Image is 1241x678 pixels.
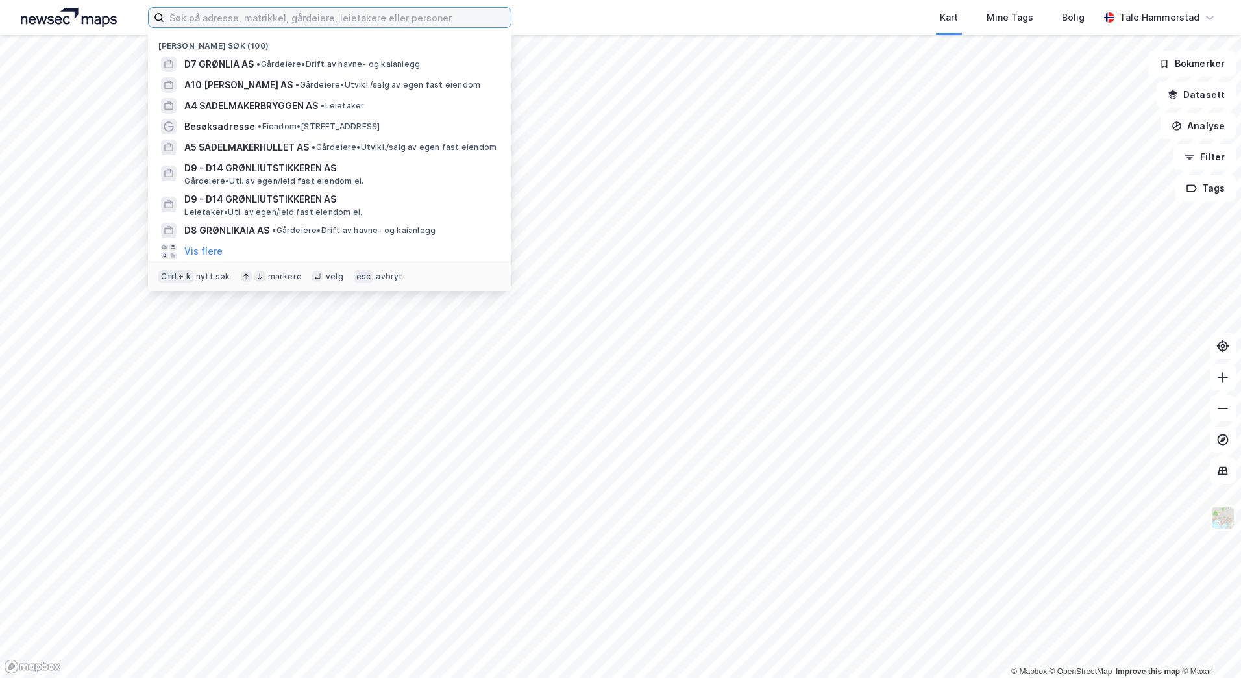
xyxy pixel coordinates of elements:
span: A10 [PERSON_NAME] AS [184,77,293,93]
img: logo.a4113a55bc3d86da70a041830d287a7e.svg [21,8,117,27]
div: Ctrl + k [158,270,193,283]
span: • [295,80,299,90]
span: Besøksadresse [184,119,255,134]
div: markere [268,271,302,282]
div: Bolig [1062,10,1085,25]
div: nytt søk [196,271,230,282]
span: D7 GRØNLIA AS [184,56,254,72]
span: Gårdeiere • Utvikl./salg av egen fast eiendom [295,80,480,90]
div: [PERSON_NAME] søk (100) [148,31,511,54]
span: • [258,121,262,131]
iframe: Chat Widget [1176,616,1241,678]
span: Gårdeiere • Drift av havne- og kaianlegg [272,225,436,236]
span: Leietaker [321,101,364,111]
span: Eiendom • [STREET_ADDRESS] [258,121,380,132]
div: Mine Tags [987,10,1033,25]
button: Vis flere [184,244,223,259]
span: A4 SADELMAKERBRYGGEN AS [184,98,318,114]
span: Gårdeiere • Utl. av egen/leid fast eiendom el. [184,176,363,186]
input: Søk på adresse, matrikkel, gårdeiere, leietakere eller personer [164,8,511,27]
span: • [272,225,276,235]
div: Kontrollprogram for chat [1176,616,1241,678]
div: avbryt [376,271,402,282]
span: Leietaker • Utl. av egen/leid fast eiendom el. [184,207,362,218]
span: Gårdeiere • Utvikl./salg av egen fast eiendom [312,142,497,153]
span: A5 SADELMAKERHULLET AS [184,140,309,155]
div: velg [326,271,343,282]
div: Kart [940,10,958,25]
span: Gårdeiere • Drift av havne- og kaianlegg [256,59,420,69]
div: Tale Hammerstad [1120,10,1199,25]
span: • [321,101,325,110]
span: D8 GRØNLIKAIA AS [184,223,269,238]
div: esc [354,270,374,283]
span: • [256,59,260,69]
span: D9 - D14 GRØNLIUTSTIKKEREN AS [184,160,496,176]
span: D9 - D14 GRØNLIUTSTIKKEREN AS [184,192,496,207]
span: • [312,142,315,152]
